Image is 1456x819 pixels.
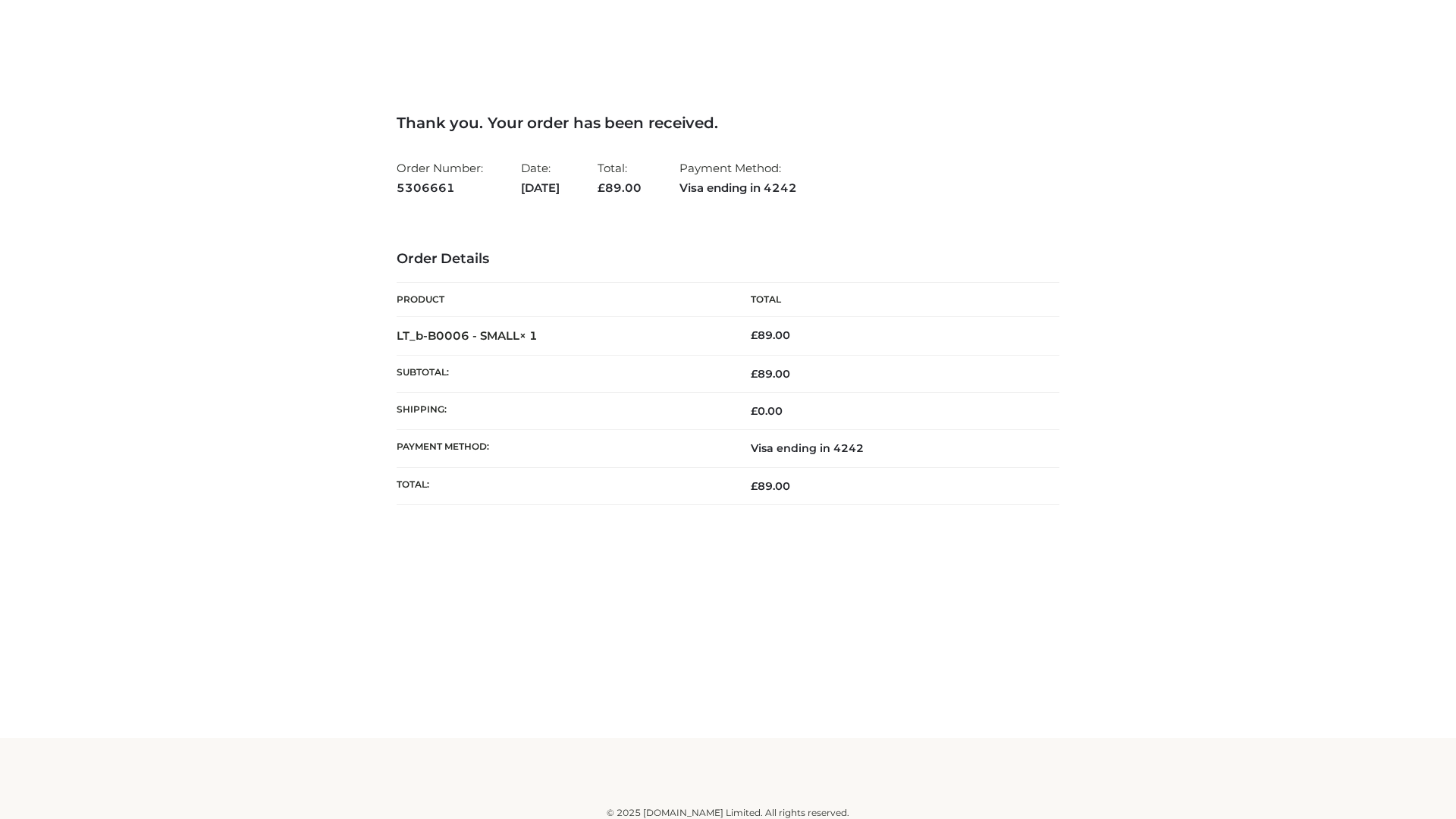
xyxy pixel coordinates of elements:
span: 89.00 [751,479,790,493]
span: £ [598,180,605,195]
bdi: 0.00 [751,404,783,418]
th: Payment method: [397,430,728,467]
li: Payment Method: [679,155,797,201]
strong: [DATE] [521,178,560,198]
th: Total: [397,467,728,504]
h3: Order Details [397,251,1059,268]
strong: Visa ending in 4242 [679,178,797,198]
th: Subtotal: [397,355,728,392]
span: £ [751,328,758,342]
li: Date: [521,155,560,201]
th: Shipping: [397,393,728,430]
span: £ [751,367,758,381]
li: Order Number: [397,155,483,201]
td: Visa ending in 4242 [728,430,1059,467]
th: Total [728,283,1059,317]
span: £ [751,404,758,418]
strong: LT_b-B0006 - SMALL [397,328,538,343]
h3: Thank you. Your order has been received. [397,114,1059,132]
span: 89.00 [751,367,790,381]
span: 89.00 [598,180,642,195]
span: £ [751,479,758,493]
bdi: 89.00 [751,328,790,342]
strong: × 1 [519,328,538,343]
li: Total: [598,155,642,201]
strong: 5306661 [397,178,483,198]
th: Product [397,283,728,317]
